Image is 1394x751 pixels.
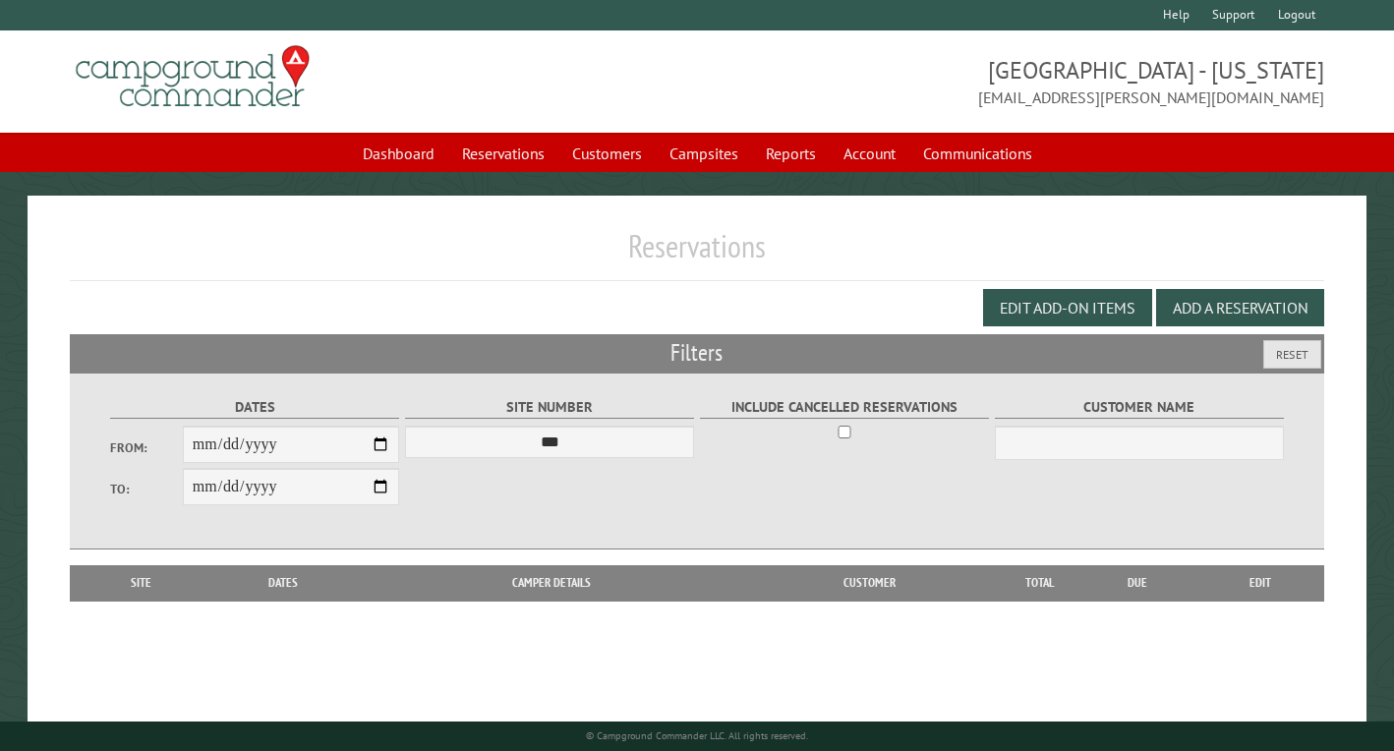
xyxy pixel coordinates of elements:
[739,565,1000,601] th: Customer
[1156,289,1324,326] button: Add a Reservation
[70,227,1324,281] h1: Reservations
[351,135,446,172] a: Dashboard
[697,54,1324,109] span: [GEOGRAPHIC_DATA] - [US_STATE] [EMAIL_ADDRESS][PERSON_NAME][DOMAIN_NAME]
[70,38,316,115] img: Campground Commander
[832,135,907,172] a: Account
[110,396,399,419] label: Dates
[1197,565,1324,601] th: Edit
[70,334,1324,372] h2: Filters
[658,135,750,172] a: Campsites
[203,565,364,601] th: Dates
[560,135,654,172] a: Customers
[586,729,808,742] small: © Campground Commander LLC. All rights reserved.
[405,396,694,419] label: Site Number
[754,135,828,172] a: Reports
[983,289,1152,326] button: Edit Add-on Items
[110,480,182,498] label: To:
[911,135,1044,172] a: Communications
[700,396,989,419] label: Include Cancelled Reservations
[995,396,1284,419] label: Customer Name
[450,135,556,172] a: Reservations
[364,565,739,601] th: Camper Details
[1078,565,1197,601] th: Due
[110,438,182,457] label: From:
[80,565,203,601] th: Site
[1263,340,1321,369] button: Reset
[1000,565,1078,601] th: Total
